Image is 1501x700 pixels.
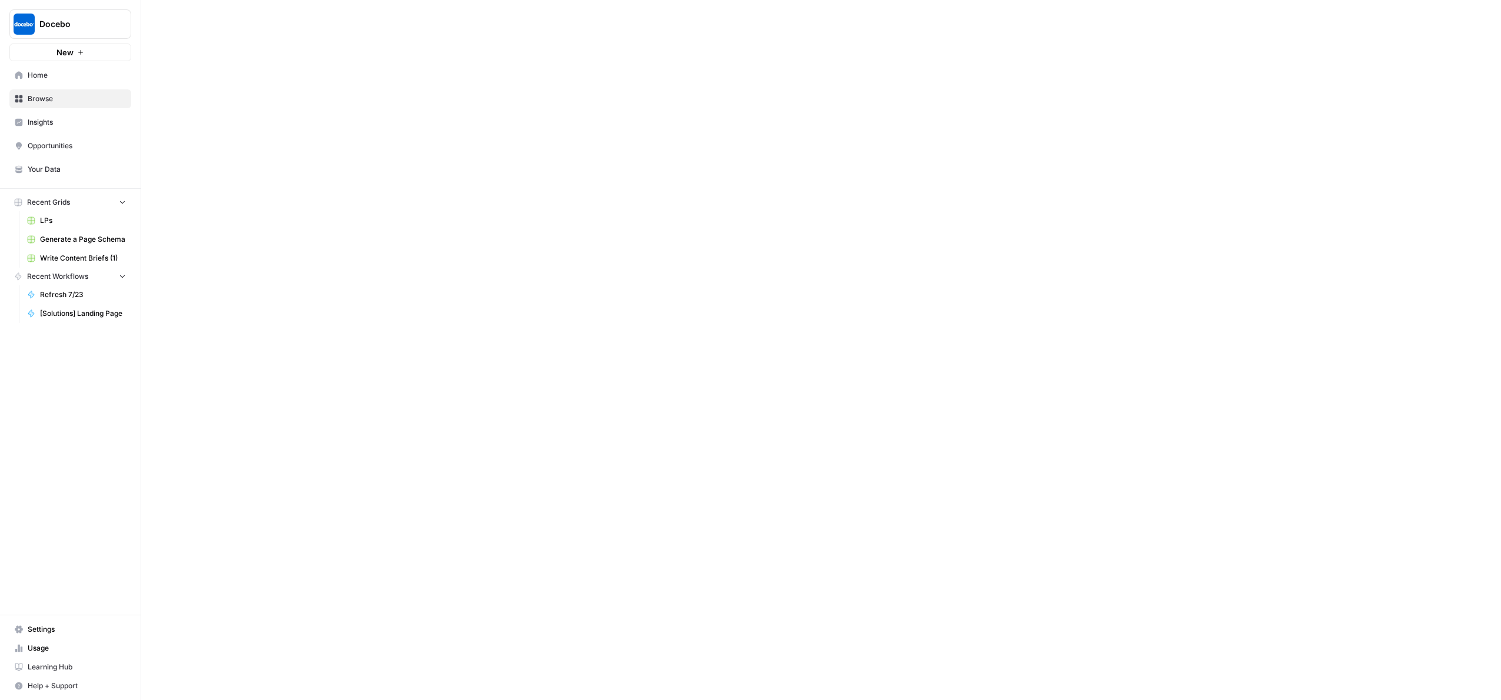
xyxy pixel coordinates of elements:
a: [Solutions] Landing Page [22,304,131,323]
button: Workspace: Docebo [9,9,131,39]
span: Refresh 7/23 [40,289,126,300]
button: Recent Grids [9,194,131,211]
a: Generate a Page Schema [22,230,131,249]
span: Help + Support [28,681,126,691]
span: Learning Hub [28,662,126,672]
span: Your Data [28,164,126,175]
span: LPs [40,215,126,226]
a: Home [9,66,131,85]
button: New [9,44,131,61]
a: Write Content Briefs (1) [22,249,131,268]
span: Write Content Briefs (1) [40,253,126,264]
button: Recent Workflows [9,268,131,285]
span: Docebo [39,18,111,30]
span: [Solutions] Landing Page [40,308,126,319]
span: Home [28,70,126,81]
a: LPs [22,211,131,230]
span: Usage [28,643,126,654]
span: Recent Grids [27,197,70,208]
a: Usage [9,639,131,658]
span: Settings [28,624,126,635]
a: Refresh 7/23 [22,285,131,304]
img: Docebo Logo [14,14,35,35]
button: Help + Support [9,676,131,695]
a: Opportunities [9,136,131,155]
span: New [56,46,74,58]
a: Settings [9,620,131,639]
a: Browse [9,89,131,108]
span: Browse [28,94,126,104]
a: Your Data [9,160,131,179]
a: Insights [9,113,131,132]
span: Opportunities [28,141,126,151]
span: Insights [28,117,126,128]
a: Learning Hub [9,658,131,676]
span: Recent Workflows [27,271,88,282]
span: Generate a Page Schema [40,234,126,245]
